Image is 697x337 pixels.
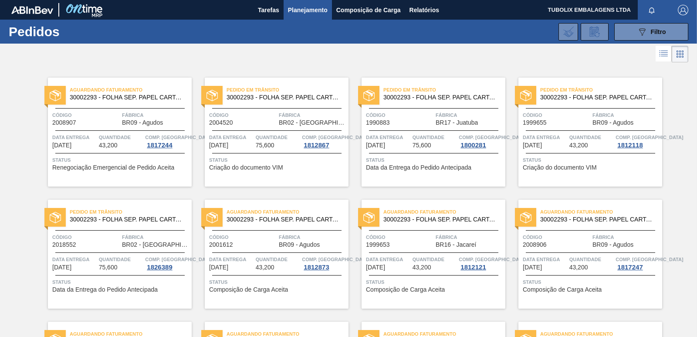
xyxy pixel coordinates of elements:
span: Filtro [651,28,666,35]
span: 75,600 [413,142,431,149]
div: 1817247 [616,264,644,271]
span: Criação do documento VIM [523,164,597,171]
span: 2004520 [209,119,233,126]
span: BR02 - Sergipe [279,119,346,126]
span: 22/09/2025 [366,264,385,271]
span: Data entrega [52,133,97,142]
span: Composição de Carga Aceita [366,286,445,293]
span: 30002293 - FOLHA SEP. PAPEL CARTAO 1200x1000M 350g [227,216,342,223]
span: Pedido em Trânsito [383,85,505,94]
span: Pedido em Trânsito [70,208,192,216]
span: BR09 - Agudos [592,119,633,126]
span: Status [52,156,189,164]
a: Comp. [GEOGRAPHIC_DATA]1826389 [145,255,189,271]
div: 1812118 [616,142,644,149]
span: Código [52,233,120,242]
a: statusAguardando Faturamento30002293 - FOLHA SEP. PAPEL CARTAO 1200x1000M 350gCódigo2008907Fábric... [35,78,192,187]
img: status [206,212,218,223]
span: 43,200 [569,264,588,271]
span: Comp. Carga [459,133,526,142]
span: Quantidade [569,133,614,142]
button: Filtro [614,23,688,41]
span: 2018552 [52,242,76,248]
span: Quantidade [99,133,143,142]
img: Logout [678,5,688,15]
span: Quantidade [256,255,300,264]
span: Data entrega [523,133,567,142]
span: Fábrica [279,111,346,119]
a: Comp. [GEOGRAPHIC_DATA]1817247 [616,255,660,271]
a: statusAguardando Faturamento30002293 - FOLHA SEP. PAPEL CARTAO 1200x1000M 350gCódigo2008906Fábric... [505,200,662,309]
a: Comp. [GEOGRAPHIC_DATA]1812873 [302,255,346,271]
span: 15/09/2025 [209,142,228,149]
span: Fábrica [592,111,660,119]
span: Fábrica [436,233,503,242]
span: Data entrega [366,255,410,264]
span: Código [209,233,277,242]
span: 24/09/2025 [523,264,542,271]
span: Pedido em Trânsito [540,85,662,94]
span: Código [52,111,120,119]
span: Código [209,111,277,119]
span: 30002293 - FOLHA SEP. PAPEL CARTAO 1200x1000M 350g [227,94,342,101]
span: 43,200 [413,264,431,271]
span: Comp. Carga [459,255,526,264]
span: Fábrica [279,233,346,242]
span: Data entrega [209,133,254,142]
span: Código [366,233,433,242]
img: TNhmsLtSVTkK8tSr43FrP2fwEKptu5GPRR3wAAAABJRU5ErkJggg== [11,6,53,14]
span: 43,200 [569,142,588,149]
a: Comp. [GEOGRAPHIC_DATA]1800281 [459,133,503,149]
span: Código [523,233,590,242]
span: 1999653 [366,242,390,248]
span: Data entrega [523,255,567,264]
div: 1800281 [459,142,487,149]
a: statusAguardando Faturamento30002293 - FOLHA SEP. PAPEL CARTAO 1200x1000M 350gCódigo1999653Fábric... [348,200,505,309]
a: statusPedido em Trânsito30002293 - FOLHA SEP. PAPEL CARTAO 1200x1000M 350gCódigo1999655FábricaBR0... [505,78,662,187]
span: Status [523,156,660,164]
span: 30002293 - FOLHA SEP. PAPEL CARTAO 1200x1000M 350g [383,94,498,101]
span: 75,600 [99,264,118,271]
span: Comp. Carga [145,133,213,142]
img: status [363,90,375,101]
span: 30002293 - FOLHA SEP. PAPEL CARTAO 1200x1000M 350g [70,216,185,223]
img: status [206,90,218,101]
div: 1812867 [302,142,331,149]
div: 1812121 [459,264,487,271]
span: Composição de Carga Aceita [523,286,602,293]
span: Criação do documento VIM [209,164,283,171]
span: Quantidade [413,255,457,264]
span: Relatórios [409,5,439,15]
span: Fábrica [122,233,189,242]
a: Comp. [GEOGRAPHIC_DATA]1812118 [616,133,660,149]
span: Comp. Carga [302,133,369,142]
img: status [520,90,531,101]
span: 1999655 [523,119,547,126]
span: 30002293 - FOLHA SEP. PAPEL CARTAO 1200x1000M 350g [70,94,185,101]
span: Fábrica [122,111,189,119]
span: 21/09/2025 [52,264,71,271]
img: status [520,212,531,223]
a: statusPedido em Trânsito30002293 - FOLHA SEP. PAPEL CARTAO 1200x1000M 350gCódigo1990883FábricaBR1... [348,78,505,187]
span: Comp. Carga [145,255,213,264]
span: Status [523,278,660,286]
span: 2001612 [209,242,233,248]
span: BR16 - Jacareí [436,242,476,248]
span: 43,200 [256,264,274,271]
span: BR02 - Sergipe [122,242,189,248]
span: Status [209,156,346,164]
span: Quantidade [569,255,614,264]
span: Aguardando Faturamento [540,208,662,216]
a: Comp. [GEOGRAPHIC_DATA]1817244 [145,133,189,149]
span: 30002293 - FOLHA SEP. PAPEL CARTAO 1200x1000M 350g [540,216,655,223]
span: BR09 - Agudos [122,119,163,126]
div: 1817244 [145,142,174,149]
div: 1826389 [145,264,174,271]
span: Código [366,111,433,119]
span: 75,600 [256,142,274,149]
span: BR09 - Agudos [592,242,633,248]
span: Fábrica [436,111,503,119]
div: Visão em Lista [656,46,672,62]
span: Aguardando Faturamento [227,208,348,216]
a: Comp. [GEOGRAPHIC_DATA]1812121 [459,255,503,271]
